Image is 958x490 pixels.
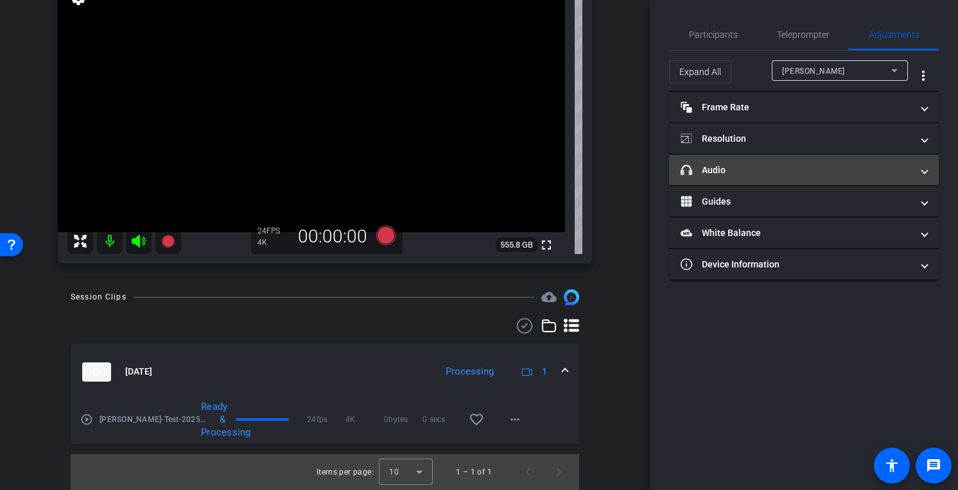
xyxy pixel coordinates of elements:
mat-expansion-panel-header: White Balance [669,217,939,248]
div: Session Clips [71,291,126,303]
mat-icon: more_vert [916,68,931,83]
span: FPS [266,226,280,235]
span: 24fps [307,413,345,426]
span: 0bytes [384,413,422,426]
span: Destinations for your clips [541,289,557,305]
button: Next page [543,457,574,487]
button: Previous page [512,457,543,487]
span: [PERSON_NAME] [782,67,845,76]
mat-icon: accessibility [884,458,900,473]
div: 4K [257,237,290,248]
div: Processing [439,364,500,379]
button: More Options for Adjustments Panel [908,60,939,91]
mat-icon: more_horiz [507,412,523,427]
mat-expansion-panel-header: Device Information [669,249,939,280]
mat-panel-title: Frame Rate [681,101,912,114]
mat-expansion-panel-header: Resolution [669,123,939,154]
div: 24 [257,226,290,236]
div: 00:00:00 [290,226,376,248]
mat-icon: cloud_upload [541,289,557,305]
span: Expand All [679,60,721,84]
div: 1 – 1 of 1 [456,466,492,478]
span: 555.8 GB [496,237,537,253]
mat-panel-title: Audio [681,164,912,177]
img: thumb-nail [82,362,111,382]
mat-panel-title: Guides [681,195,912,208]
mat-expansion-panel-header: thumb-nail[DATE]Processing1 [71,344,579,400]
mat-panel-title: White Balance [681,226,912,240]
mat-expansion-panel-header: Audio [669,155,939,185]
mat-panel-title: Device Information [681,258,912,271]
span: 0 secs [422,413,461,426]
span: [PERSON_NAME]-Test-2025-09-23-14-07-20-931-0 [100,413,207,426]
mat-expansion-panel-header: Frame Rate [669,92,939,122]
mat-icon: message [926,458,941,473]
mat-panel-title: Resolution [681,132,912,146]
div: thumb-nail[DATE]Processing1 [71,400,579,444]
button: Expand All [669,60,731,83]
mat-icon: play_circle_outline [80,413,93,426]
img: Session clips [564,289,579,305]
span: 1 [542,365,547,378]
span: Adjustments [869,30,919,39]
div: Ready & Processing [195,400,232,439]
mat-icon: fullscreen [539,237,554,253]
mat-icon: favorite_border [469,412,484,427]
span: [DATE] [125,365,152,378]
span: Teleprompter [777,30,830,39]
span: 4K [345,413,384,426]
div: Items per page: [317,466,374,478]
span: Participants [689,30,738,39]
mat-expansion-panel-header: Guides [669,186,939,217]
